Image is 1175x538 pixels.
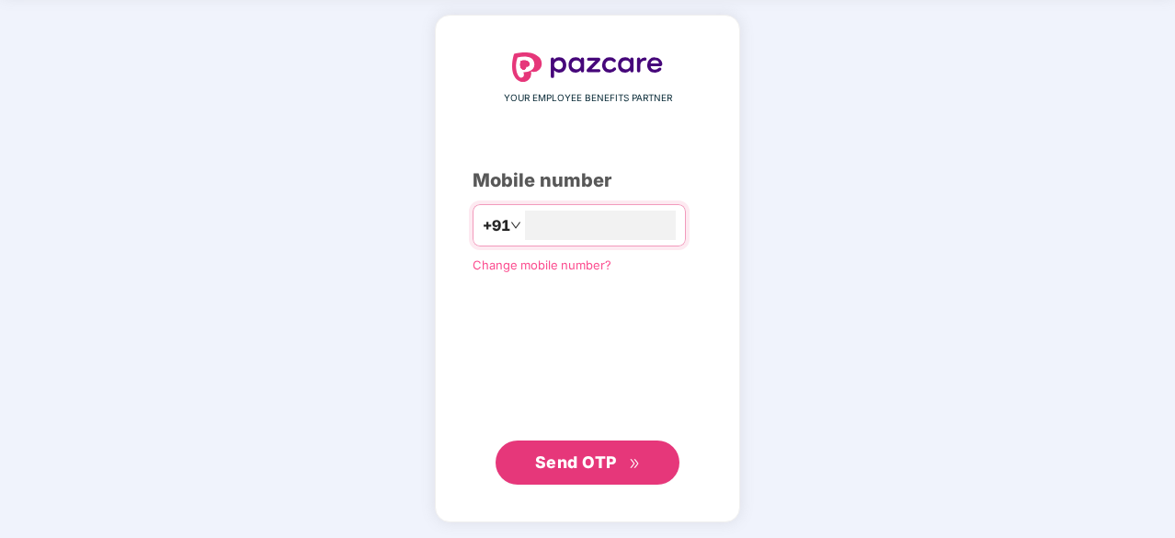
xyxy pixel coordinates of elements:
[496,441,679,485] button: Send OTPdouble-right
[504,91,672,106] span: YOUR EMPLOYEE BENEFITS PARTNER
[473,166,702,195] div: Mobile number
[483,214,510,237] span: +91
[535,452,617,472] span: Send OTP
[629,458,641,470] span: double-right
[512,52,663,82] img: logo
[473,258,611,272] a: Change mobile number?
[510,220,521,231] span: down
